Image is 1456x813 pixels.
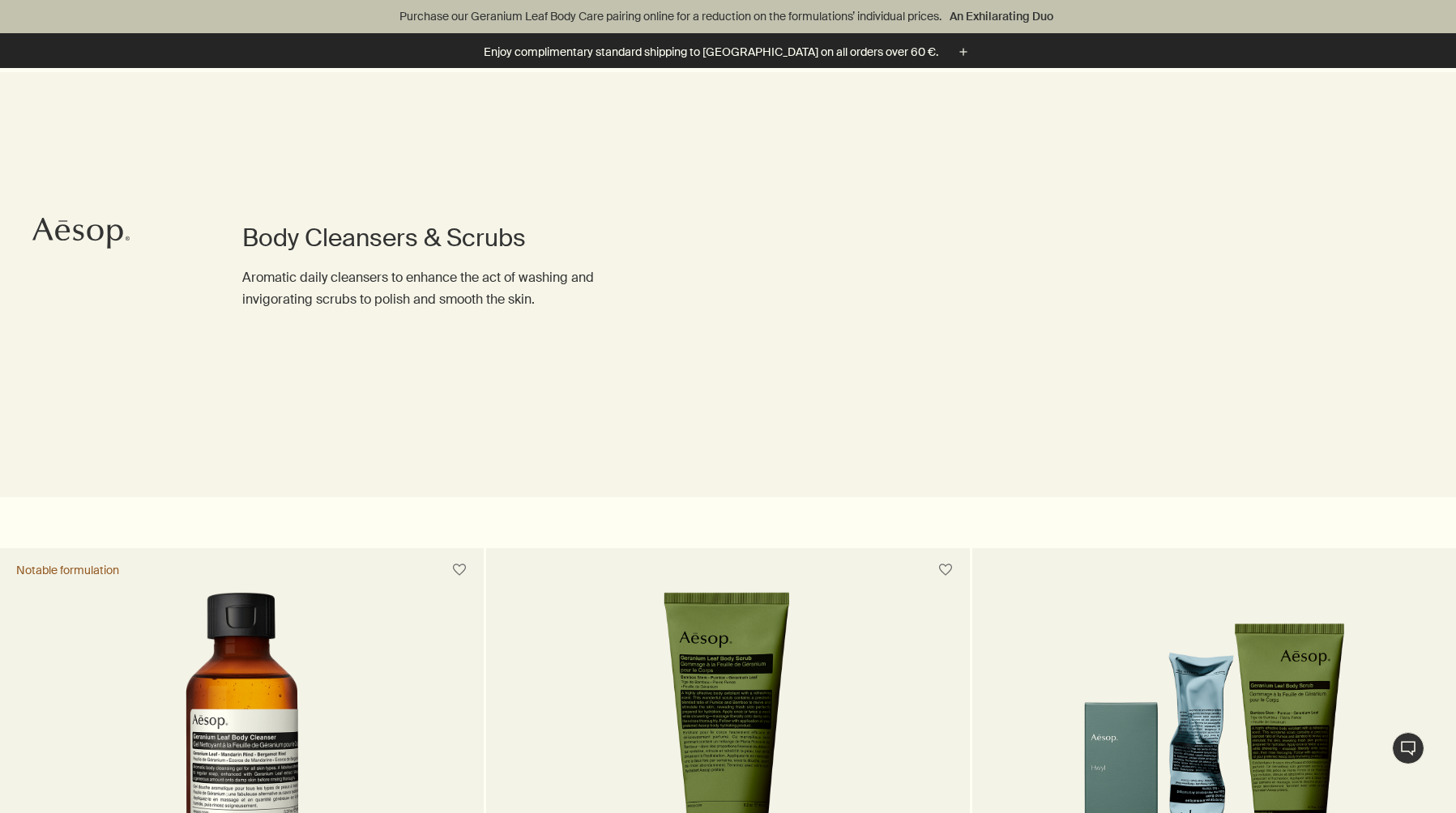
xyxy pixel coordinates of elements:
a: An Exhilarating Duo [946,7,1057,25]
button: Save to cabinet [931,555,960,585]
button: Enjoy complimentary standard shipping to [GEOGRAPHIC_DATA] on all orders over 60 €. [484,43,972,62]
svg: Aesop [32,217,130,249]
h1: Body Cleansers & Scrubs [242,222,663,254]
div: Notable formulation [16,563,119,577]
a: Aesop [28,213,134,258]
button: Chat en direct [1392,732,1424,764]
p: Purchase our Geranium Leaf Body Care pairing online for a reduction on the formulations’ individu... [16,8,1440,25]
p: Enjoy complimentary standard shipping to [GEOGRAPHIC_DATA] on all orders over 60 €. [484,44,938,61]
button: Save to cabinet [445,555,474,585]
p: Aromatic daily cleansers to enhance the act of washing and invigorating scrubs to polish and smoo... [242,266,663,310]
